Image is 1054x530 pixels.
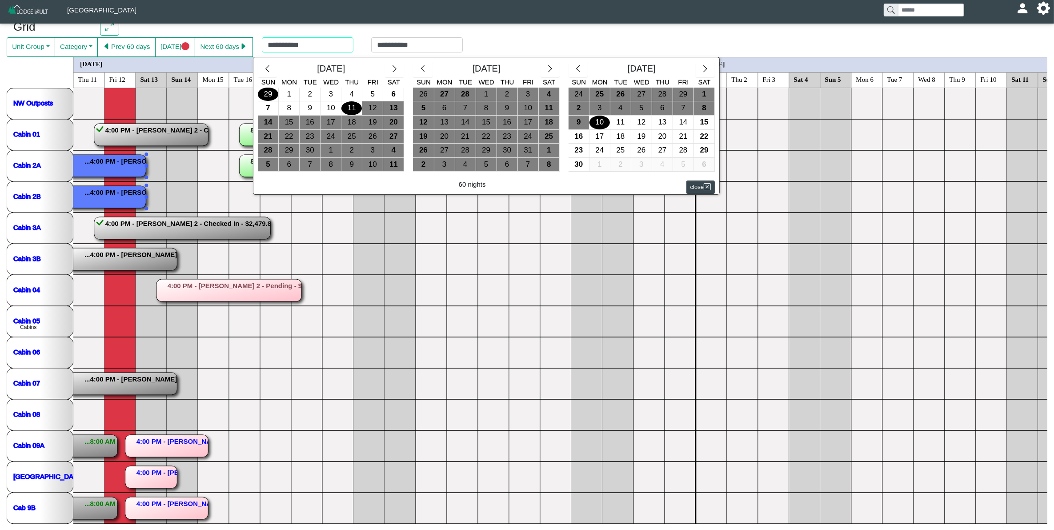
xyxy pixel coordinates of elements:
[321,144,341,158] button: 1
[413,144,434,158] button: 26
[539,130,559,144] div: 25
[501,78,514,86] span: Thu
[631,116,652,129] div: 12
[476,101,497,116] button: 8
[300,158,321,172] button: 7
[589,116,610,130] button: 10
[417,78,431,86] span: Sun
[610,101,631,115] div: 4
[631,158,652,172] div: 3
[694,130,714,144] div: 22
[258,62,277,78] button: chevron left
[569,62,588,78] button: chevron left
[383,101,404,115] div: 13
[652,130,673,144] button: 20
[362,144,383,158] button: 3
[518,144,538,157] div: 31
[258,144,279,158] button: 28
[434,88,455,101] div: 27
[589,88,610,102] button: 25
[476,116,497,129] div: 15
[694,116,714,129] div: 15
[523,78,533,86] span: Fri
[321,116,341,130] button: 17
[304,78,317,86] span: Tue
[543,78,555,86] span: Sat
[652,158,673,172] button: 4
[434,130,455,144] button: 20
[476,144,497,158] button: 29
[413,144,433,157] div: 26
[518,130,539,144] button: 24
[413,88,434,102] button: 26
[652,88,673,101] div: 28
[341,116,362,130] button: 18
[497,116,517,129] div: 16
[362,130,383,144] button: 26
[569,144,589,157] div: 23
[698,78,711,86] span: Sat
[383,116,404,130] button: 20
[497,88,518,102] button: 2
[258,101,279,116] button: 7
[694,158,714,172] div: 6
[569,88,589,102] button: 24
[569,116,589,130] button: 9
[300,130,320,144] div: 23
[455,101,476,116] button: 7
[277,62,385,78] div: [DATE]
[610,88,631,101] div: 26
[434,144,455,157] div: 27
[479,78,494,86] span: Wed
[434,144,455,158] button: 27
[321,144,341,157] div: 1
[497,101,518,116] button: 9
[362,116,383,130] button: 19
[610,144,631,158] button: 25
[341,130,362,144] div: 25
[518,130,538,144] div: 24
[321,88,341,102] button: 3
[476,101,497,115] div: 8
[694,101,714,115] div: 8
[300,144,321,158] button: 30
[300,101,320,115] div: 9
[518,158,538,172] div: 7
[569,88,589,101] div: 24
[433,62,541,78] div: [DATE]
[413,158,434,172] button: 2
[388,78,400,86] span: Sat
[258,88,278,101] div: 29
[455,158,476,172] div: 4
[341,88,362,102] button: 4
[300,144,320,157] div: 30
[569,130,589,144] div: 16
[321,101,341,116] button: 10
[279,144,300,158] button: 29
[345,78,359,86] span: Thu
[413,116,433,129] div: 12
[341,88,362,101] div: 4
[588,62,696,78] div: [DATE]
[279,116,299,129] div: 15
[434,158,455,172] button: 3
[455,116,476,130] button: 14
[383,158,404,172] button: 11
[258,88,279,102] button: 29
[476,158,497,172] div: 5
[518,101,539,116] button: 10
[413,101,433,115] div: 5
[341,101,362,115] div: 11
[652,144,673,157] div: 27
[455,130,476,144] div: 21
[631,130,652,144] button: 19
[390,64,399,73] svg: chevron right
[455,88,476,101] div: 28
[610,88,631,102] button: 26
[362,158,383,172] div: 10
[569,144,589,158] button: 23
[497,158,517,172] div: 6
[300,116,321,130] button: 16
